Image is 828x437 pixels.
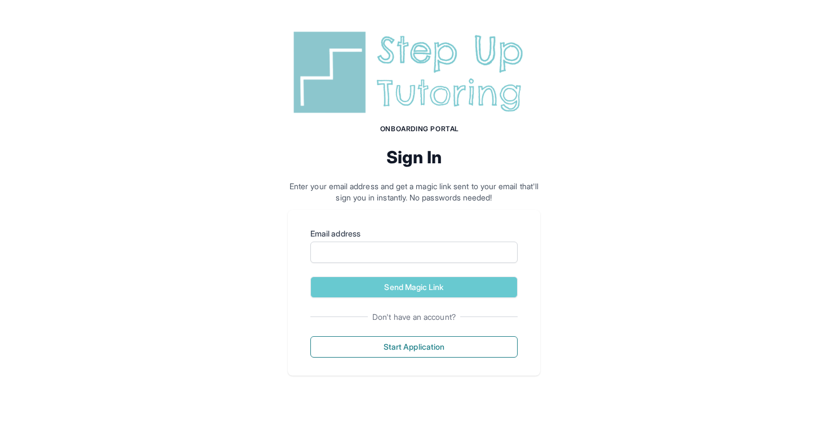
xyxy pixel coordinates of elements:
[310,336,518,358] button: Start Application
[288,181,540,203] p: Enter your email address and get a magic link sent to your email that'll sign you in instantly. N...
[288,27,540,118] img: Step Up Tutoring horizontal logo
[310,228,518,239] label: Email address
[288,147,540,167] h2: Sign In
[299,124,540,133] h1: Onboarding Portal
[368,311,460,323] span: Don't have an account?
[310,277,518,298] button: Send Magic Link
